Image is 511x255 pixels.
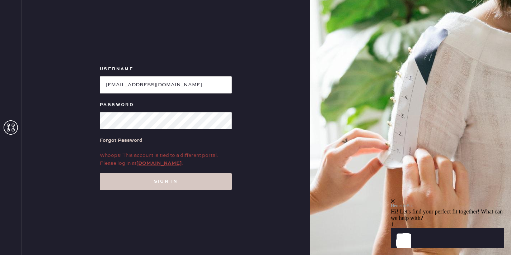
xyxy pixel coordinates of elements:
label: Username [100,65,232,73]
iframe: Front Chat [391,155,509,254]
a: [DOMAIN_NAME] [136,160,182,167]
label: Password [100,101,232,109]
button: Sign in [100,173,232,190]
input: e.g. john@doe.com [100,76,232,93]
div: Forgot Password [100,136,142,144]
div: Whoops! This account is tied to a different portal. Please log in at . [100,151,232,167]
a: Forgot Password [100,129,142,151]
